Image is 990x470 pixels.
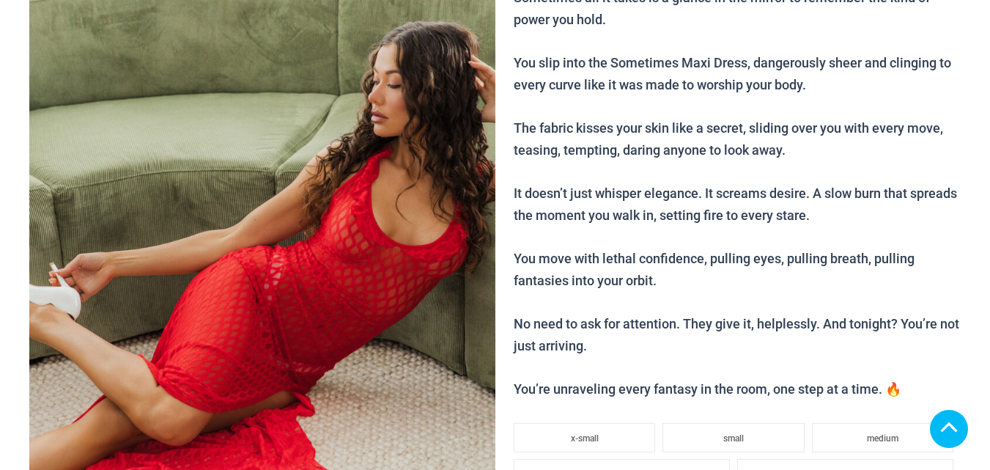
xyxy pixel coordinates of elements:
[514,423,655,452] li: x-small
[812,423,953,452] li: medium
[662,423,804,452] li: small
[571,433,599,444] span: x-small
[867,433,898,444] span: medium
[723,433,744,444] span: small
